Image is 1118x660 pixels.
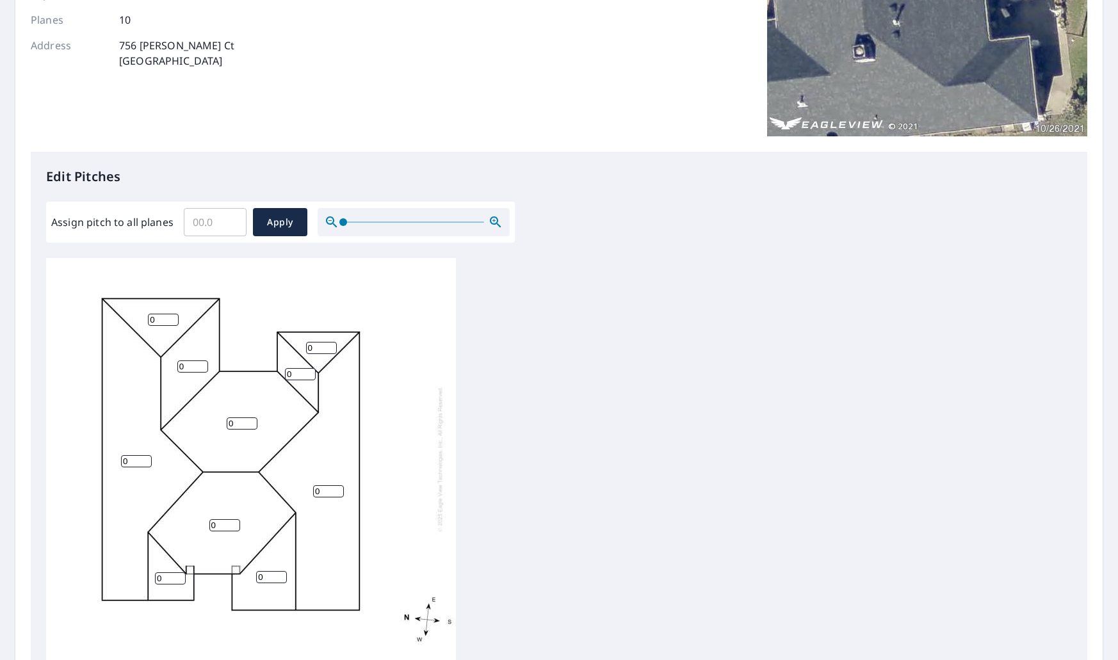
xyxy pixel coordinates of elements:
label: Assign pitch to all planes [51,214,174,230]
span: Apply [263,214,297,230]
input: 00.0 [184,204,247,240]
p: 10 [119,12,131,28]
p: Planes [31,12,108,28]
button: Apply [253,208,307,236]
p: 756 [PERSON_NAME] Ct [GEOGRAPHIC_DATA] [119,38,234,68]
p: Edit Pitches [46,167,1072,186]
p: Address [31,38,108,68]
